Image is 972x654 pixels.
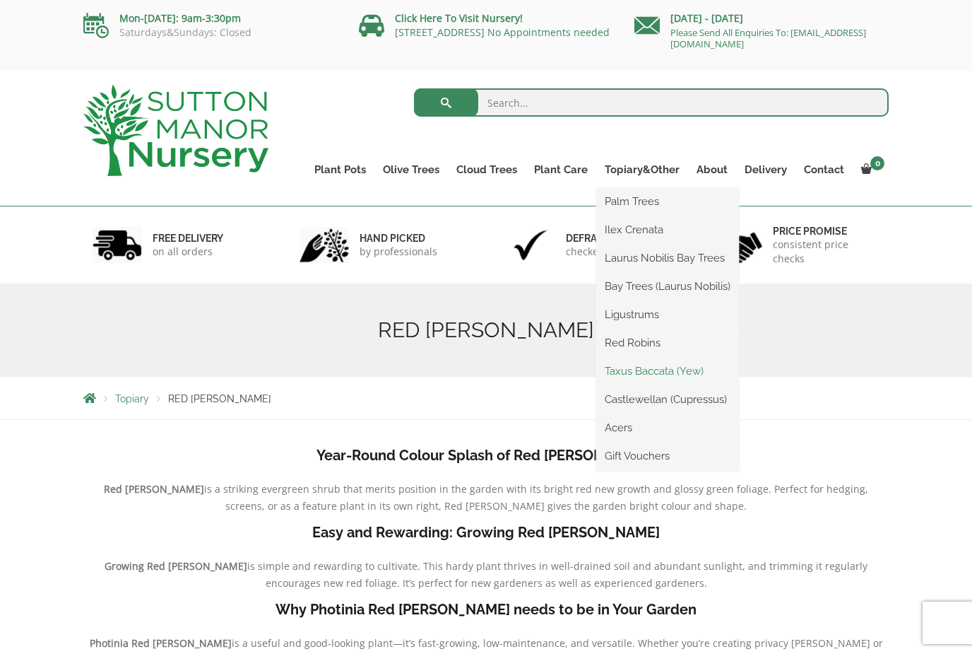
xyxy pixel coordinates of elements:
img: 1.jpg [93,227,142,263]
a: About [688,160,736,180]
a: Click Here To Visit Nursery! [395,11,523,25]
a: Gift Vouchers [596,445,739,467]
a: [STREET_ADDRESS] No Appointments needed [395,25,610,39]
h6: hand picked [360,232,437,245]
p: Mon-[DATE]: 9am-3:30pm [83,10,338,27]
p: [DATE] - [DATE] [634,10,889,27]
p: on all orders [153,245,223,259]
b: Red [PERSON_NAME] [104,482,204,496]
span: is a striking evergreen shrub that merits position in the garden with its bright red new growth a... [204,482,868,513]
a: Palm Trees [596,191,739,212]
input: Search... [414,88,889,117]
a: Cloud Trees [448,160,526,180]
a: Topiary [115,393,149,404]
span: RED [PERSON_NAME] [168,393,271,404]
a: Topiary&Other [596,160,688,180]
a: Red Robins [596,332,739,354]
h6: FREE DELIVERY [153,232,223,245]
b: Year-Round Colour Splash of Red [PERSON_NAME] [316,447,656,464]
h6: Defra approved [566,232,659,245]
img: logo [83,85,268,176]
span: is simple and rewarding to cultivate. This hardy plant thrives in well-drained soil and abundant ... [247,559,867,590]
a: Ilex Crenata [596,219,739,240]
nav: Breadcrumbs [83,392,889,404]
a: Laurus Nobilis Bay Trees [596,247,739,269]
a: Acers [596,417,739,438]
a: Plant Pots [306,160,374,180]
h6: Price promise [773,225,880,238]
a: Taxus Baccata (Yew) [596,361,739,382]
a: Ligustrums [596,304,739,325]
p: Saturdays&Sundays: Closed [83,27,338,38]
p: by professionals [360,245,437,259]
img: 2.jpg [300,227,349,263]
a: 0 [853,160,889,180]
p: consistent price checks [773,238,880,266]
b: Photinia Red [PERSON_NAME] [90,636,232,650]
b: Growing Red [PERSON_NAME] [105,559,247,573]
h1: RED [PERSON_NAME] [83,317,889,343]
a: Delivery [736,160,795,180]
b: Easy and Rewarding: Growing Red [PERSON_NAME] [312,524,660,541]
a: Plant Care [526,160,596,180]
a: Please Send All Enquiries To: [EMAIL_ADDRESS][DOMAIN_NAME] [670,26,866,50]
b: Why Photinia Red [PERSON_NAME] needs to be in Your Garden [275,601,697,618]
img: 3.jpg [506,227,555,263]
p: checked & Licensed [566,245,659,259]
a: Contact [795,160,853,180]
a: Olive Trees [374,160,448,180]
span: 0 [870,156,884,170]
a: Bay Trees (Laurus Nobilis) [596,276,739,297]
a: Castlewellan (Cupressus) [596,389,739,410]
